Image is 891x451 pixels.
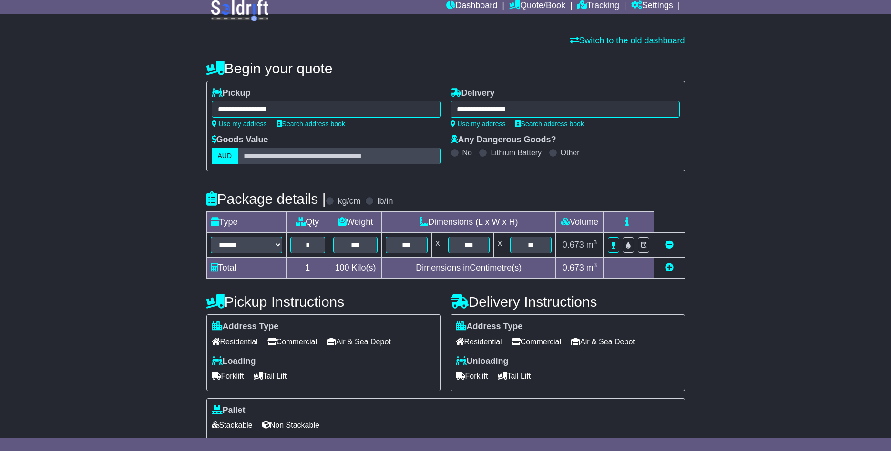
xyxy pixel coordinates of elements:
a: Switch to the old dashboard [570,36,685,45]
a: Add new item [665,263,674,272]
span: Air & Sea Depot [327,334,391,349]
label: Any Dangerous Goods? [451,135,556,145]
label: kg/cm [338,196,360,207]
span: Residential [212,334,258,349]
span: Commercial [512,334,561,349]
label: Pickup [212,88,251,99]
label: Address Type [456,321,523,332]
span: Commercial [267,334,317,349]
a: Use my address [451,120,506,128]
a: Search address book [515,120,584,128]
label: Lithium Battery [491,148,542,157]
sup: 3 [594,239,597,246]
span: 100 [335,263,349,272]
label: lb/in [377,196,393,207]
label: Unloading [456,356,509,367]
td: Type [206,212,286,233]
td: Dimensions (L x W x H) [382,212,556,233]
a: Remove this item [665,240,674,250]
td: x [431,233,444,258]
label: Other [561,148,580,157]
a: Use my address [212,120,267,128]
span: Residential [456,334,502,349]
td: Weight [329,212,382,233]
td: Qty [286,212,329,233]
label: Loading [212,356,256,367]
h4: Package details | [206,191,326,207]
a: Search address book [277,120,345,128]
td: Total [206,258,286,279]
span: Non Stackable [262,418,319,432]
span: 0.673 [563,240,584,250]
span: Tail Lift [498,369,531,383]
td: x [493,233,506,258]
span: Forklift [456,369,488,383]
span: Forklift [212,369,244,383]
span: 0.673 [563,263,584,272]
span: Air & Sea Depot [571,334,635,349]
td: Dimensions in Centimetre(s) [382,258,556,279]
label: AUD [212,148,238,164]
h4: Delivery Instructions [451,294,685,310]
span: m [586,263,597,272]
td: 1 [286,258,329,279]
sup: 3 [594,261,597,269]
span: m [586,240,597,250]
label: Address Type [212,321,279,332]
span: Stackable [212,418,253,432]
label: No [462,148,472,157]
td: Kilo(s) [329,258,382,279]
td: Volume [556,212,604,233]
h4: Pickup Instructions [206,294,441,310]
label: Goods Value [212,135,268,145]
label: Pallet [212,405,246,416]
h4: Begin your quote [206,60,685,76]
span: Tail Lift [254,369,287,383]
label: Delivery [451,88,495,99]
